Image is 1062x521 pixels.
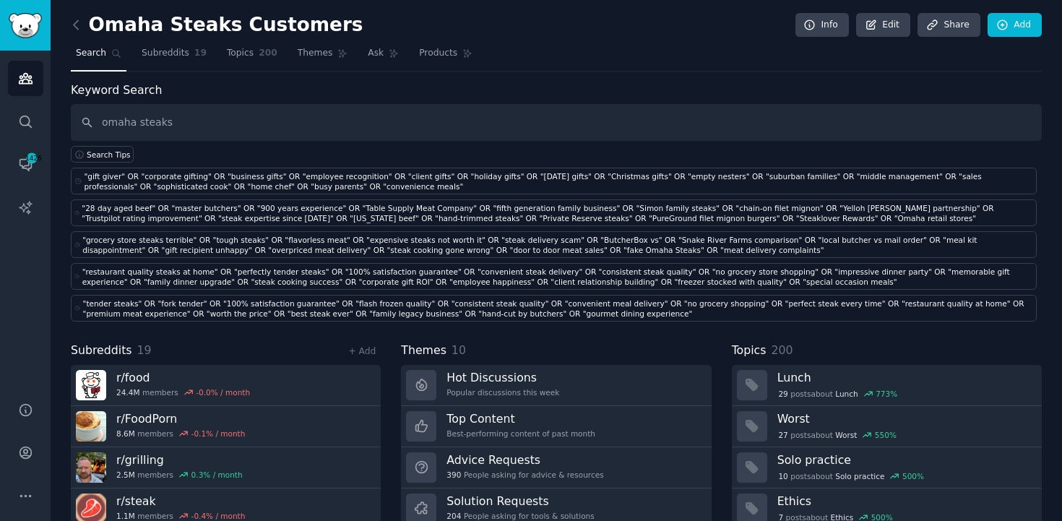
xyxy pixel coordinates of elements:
[116,387,250,397] div: members
[191,511,246,521] div: -0.4 % / month
[446,429,595,439] div: Best-performing content of past month
[116,494,245,509] h3: r/ steak
[732,365,1042,406] a: Lunch29postsaboutLunch773%
[227,47,254,60] span: Topics
[778,389,787,399] span: 29
[777,452,1032,468] h3: Solo practice
[76,452,106,483] img: grilling
[71,231,1037,258] a: "grocery store steaks terrible" OR "tough steaks" OR "flavorless meat" OR "expensive steaks not w...
[25,153,38,163] span: 1426
[116,511,245,521] div: members
[777,411,1032,426] h3: Worst
[8,147,43,182] a: 1426
[116,429,245,439] div: members
[71,263,1037,290] a: "restaurant quality steaks at home" OR "perfectly tender steaks" OR "100% satisfaction guarantee"...
[71,14,363,37] h2: Omaha Steaks Customers
[191,429,246,439] div: -0.1 % / month
[116,470,135,480] span: 2.5M
[71,104,1042,141] input: Keyword search in audience
[414,42,478,72] a: Products
[446,387,559,397] div: Popular discussions this week
[82,267,1034,287] div: "restaurant quality steaks at home" OR "perfectly tender steaks" OR "100% satisfaction guarantee"...
[194,47,207,60] span: 19
[401,365,711,406] a: Hot DiscussionsPopular discussions this week
[452,343,466,357] span: 10
[771,343,793,357] span: 200
[777,470,925,483] div: post s about
[795,13,849,38] a: Info
[9,13,42,38] img: GummySearch logo
[71,168,1037,194] a: "gift giver" OR "corporate gifting" OR "business gifts" OR "employee recognition" OR "client gift...
[116,470,243,480] div: members
[71,199,1037,226] a: "28 day aged beef" OR "master butchers" OR "900 years experience" OR "Table Supply Meat Company" ...
[87,150,131,160] span: Search Tips
[142,47,189,60] span: Subreddits
[116,452,243,468] h3: r/ grilling
[83,298,1034,319] div: "tender steaks" OR "fork tender" OR "100% satisfaction guarantee" OR "flash frozen quality" OR "c...
[76,47,106,60] span: Search
[732,447,1042,488] a: Solo practice10postsaboutSolo practice500%
[446,511,461,521] span: 204
[71,342,132,360] span: Subreddits
[116,429,135,439] span: 8.6M
[778,430,787,440] span: 27
[777,370,1032,385] h3: Lunch
[419,47,457,60] span: Products
[778,471,787,481] span: 10
[732,406,1042,447] a: Worst27postsaboutWorst550%
[82,235,1033,255] div: "grocery store steaks terrible" OR "tough steaks" OR "flavorless meat" OR "expensive steaks not w...
[777,494,1032,509] h3: Ethics
[293,42,353,72] a: Themes
[71,295,1037,322] a: "tender steaks" OR "fork tender" OR "100% satisfaction guarantee" OR "flash frozen quality" OR "c...
[71,406,381,447] a: r/FoodPorn8.6Mmembers-0.1% / month
[76,370,106,400] img: food
[368,47,384,60] span: Ask
[446,470,603,480] div: People asking for advice & resources
[116,411,245,426] h3: r/ FoodPorn
[446,452,603,468] h3: Advice Requests
[401,447,711,488] a: Advice Requests390People asking for advice & resources
[988,13,1042,38] a: Add
[732,342,767,360] span: Topics
[401,342,446,360] span: Themes
[446,494,594,509] h3: Solution Requests
[835,389,858,399] span: Lunch
[875,430,897,440] div: 550 %
[446,411,595,426] h3: Top Content
[835,471,884,481] span: Solo practice
[876,389,897,399] div: 773 %
[196,387,250,397] div: -0.0 % / month
[137,42,212,72] a: Subreddits19
[401,406,711,447] a: Top ContentBest-performing content of past month
[777,387,899,400] div: post s about
[902,471,924,481] div: 500 %
[856,13,910,38] a: Edit
[116,370,250,385] h3: r/ food
[137,343,152,357] span: 19
[363,42,404,72] a: Ask
[446,511,594,521] div: People asking for tools & solutions
[777,429,898,442] div: post s about
[222,42,282,72] a: Topics200
[71,146,134,163] button: Search Tips
[71,365,381,406] a: r/food24.4Mmembers-0.0% / month
[259,47,277,60] span: 200
[446,470,461,480] span: 390
[298,47,333,60] span: Themes
[82,203,1033,223] div: "28 day aged beef" OR "master butchers" OR "900 years experience" OR "Table Supply Meat Company" ...
[71,447,381,488] a: r/grilling2.5Mmembers0.3% / month
[835,430,857,440] span: Worst
[191,470,243,480] div: 0.3 % / month
[116,511,135,521] span: 1.1M
[84,171,1033,191] div: "gift giver" OR "corporate gifting" OR "business gifts" OR "employee recognition" OR "client gift...
[446,370,559,385] h3: Hot Discussions
[71,42,126,72] a: Search
[348,346,376,356] a: + Add
[116,387,139,397] span: 24.4M
[76,411,106,442] img: FoodPorn
[71,83,162,97] label: Keyword Search
[918,13,980,38] a: Share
